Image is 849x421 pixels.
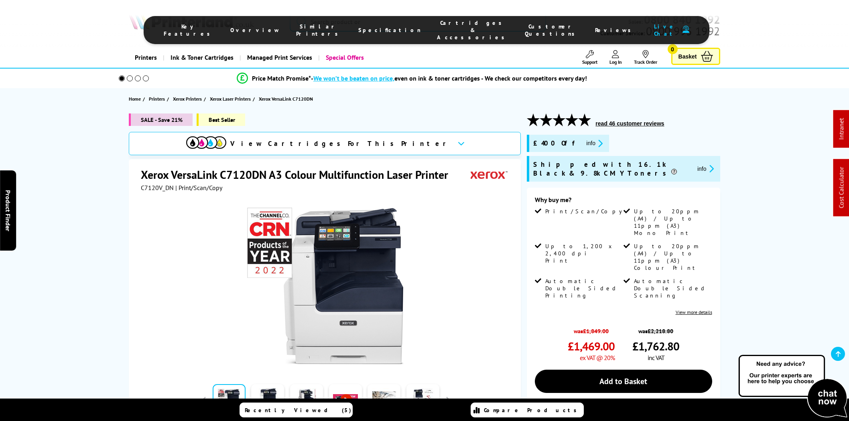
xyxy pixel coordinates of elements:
[240,403,353,417] a: Recently Viewed (5)
[175,184,222,192] span: | Print/Scan/Copy
[580,354,615,362] span: ex VAT @ 20%
[545,243,622,264] span: Up to 1,200 x 2,400 dpi Print
[318,47,370,68] a: Special Offers
[737,354,849,419] img: Open Live Chat window
[210,95,251,103] span: Xerox Laser Printers
[247,208,404,365] img: Xerox VersaLink C7120DN
[252,74,311,82] span: Price Match Promise*
[648,354,664,362] span: inc VAT
[129,95,141,103] span: Home
[545,208,628,215] span: Print/Scan/Copy
[837,167,845,208] a: Cost Calculator
[584,139,605,148] button: promo-description
[634,277,710,299] span: Automatic Double Sided Scanning
[632,339,679,354] span: £1,762.80
[197,113,245,126] span: Best Seller
[173,95,204,103] a: Xerox Printers
[296,23,342,37] span: Similar Printers
[535,196,712,208] div: Why buy me?
[245,407,351,414] span: Recently Viewed (5)
[108,71,716,85] li: modal_Promise
[437,19,509,41] span: Cartridges & Accessories
[129,113,193,126] span: SALE - Save 21%
[149,95,167,103] a: Printers
[634,50,657,65] a: Track Order
[230,26,280,34] span: Overview
[259,95,315,103] a: Xerox VersaLink C7120DN
[173,95,202,103] span: Xerox Printers
[163,47,240,68] a: Ink & Toner Cartridges
[593,120,666,127] button: read 46 customer reviews
[648,327,673,335] strike: £2,218.80
[471,403,584,417] a: Compare Products
[671,48,720,65] a: Basket 0
[240,47,318,68] a: Managed Print Services
[230,139,451,148] span: View Cartridges For This Printer
[651,23,678,37] span: Live Chat
[311,74,587,82] div: - even on ink & toner cartridges - We check our competitors every day!
[149,95,165,103] span: Printers
[484,407,581,414] span: Compare Products
[129,47,163,68] a: Printers
[634,208,710,237] span: Up to 20ppm (A4) / Up to 11ppm (A3) Mono Print
[545,277,622,299] span: Automatic Double Sided Printing
[358,26,421,34] span: Specification
[668,44,678,54] span: 0
[141,184,174,192] span: C7120V_DN
[678,51,697,62] span: Basket
[609,50,622,65] a: Log In
[595,26,635,34] span: Reviews
[210,95,253,103] a: Xerox Laser Printers
[682,26,689,33] img: user-headset-duotone.svg
[4,190,12,231] span: Product Finder
[582,50,597,65] a: Support
[568,339,615,354] span: £1,469.00
[164,23,214,37] span: Key Features
[634,243,710,271] span: Up to 20ppm (A4) / Up to 11ppm (A3) Colour Print
[186,136,226,149] img: View Cartridges
[313,74,394,82] span: We won’t be beaten on price,
[676,309,712,315] a: View more details
[568,323,615,335] span: was
[535,370,712,393] a: Add to Basket
[632,323,679,335] span: was
[837,118,845,140] a: Intranet
[525,23,579,37] span: Customer Questions
[533,160,691,178] span: Shipped with 16.1k Black & 9.8k CMY Toners
[583,327,609,335] strike: £1,849.00
[609,59,622,65] span: Log In
[141,167,456,182] h1: Xerox VersaLink C7120DN A3 Colour Multifunction Laser Printer
[471,167,508,182] img: Xerox
[171,47,234,68] span: Ink & Toner Cartridges
[129,95,143,103] a: Home
[582,59,597,65] span: Support
[695,164,716,173] button: promo-description
[533,139,580,148] span: £400 Off
[259,95,313,103] span: Xerox VersaLink C7120DN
